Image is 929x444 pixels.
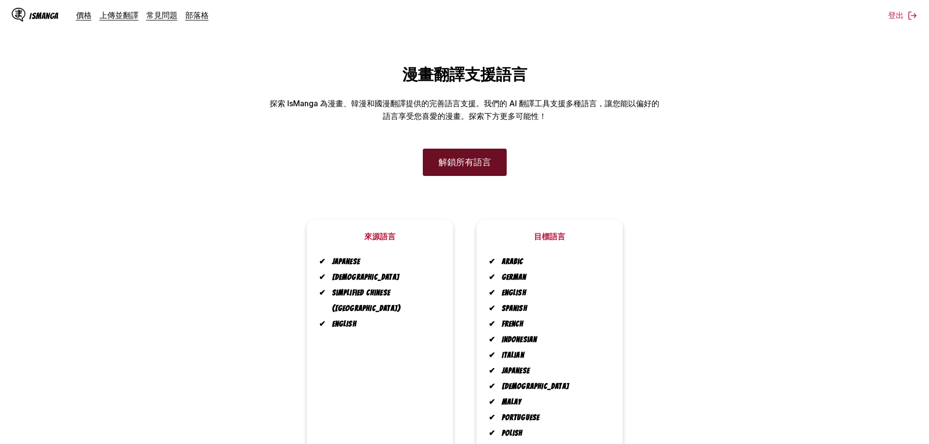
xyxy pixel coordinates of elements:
a: 常見問題 [146,10,178,20]
h1: 漫畫翻譯支援語言 [8,64,921,86]
button: 登出 [888,10,917,21]
li: Portuguese [496,410,611,425]
li: Japanese [326,254,441,270]
img: IsManga Logo [12,8,25,21]
li: Arabic [496,254,611,270]
h2: 目標語言 [534,232,565,242]
h2: 來源語言 [364,232,395,242]
li: German [496,270,611,285]
li: English [326,316,441,332]
li: [DEMOGRAPHIC_DATA] [326,270,441,285]
a: 解鎖所有語言 [423,149,507,176]
a: IsManga LogoIsManga [12,8,76,23]
a: 上傳並翻譯 [99,10,138,20]
li: Spanish [496,301,611,316]
li: Japanese [496,363,611,379]
a: 部落格 [185,10,209,20]
img: Sign out [908,11,917,20]
li: Indonesian [496,332,611,347]
p: 探索 IsManga 為漫畫、韓漫和國漫翻譯提供的完善語言支援。我們的 AI 翻譯工具支援多種語言，讓您能以偏好的語言享受您喜愛的漫畫。探索下方更多可能性！ [270,97,660,122]
a: 價格 [76,10,92,20]
li: Italian [496,347,611,363]
div: IsManga [29,11,59,20]
li: [DEMOGRAPHIC_DATA] [496,379,611,394]
li: English [496,285,611,301]
li: Simplified Chinese ([GEOGRAPHIC_DATA]) [326,285,441,316]
li: Malay [496,394,611,410]
li: French [496,316,611,332]
li: Polish [496,425,611,441]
